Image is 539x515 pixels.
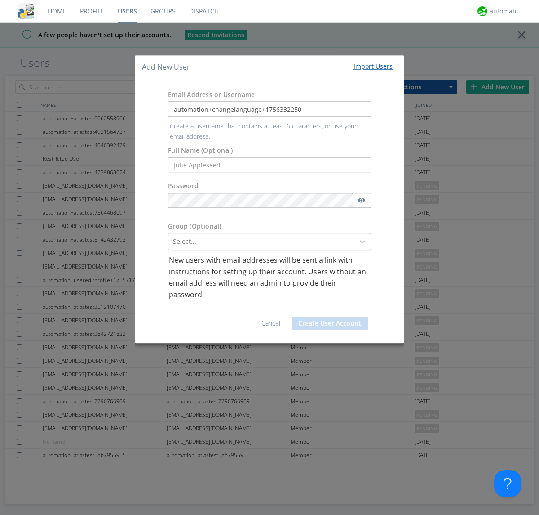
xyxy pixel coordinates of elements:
button: Create User Account [292,317,368,330]
a: Cancel [261,319,280,327]
label: Email Address or Username [168,91,255,100]
label: Full Name (Optional) [168,146,233,155]
img: d2d01cd9b4174d08988066c6d424eccd [477,6,487,16]
input: e.g. email@address.com, Housekeeping1 [168,102,371,117]
div: Import Users [353,62,393,71]
img: cddb5a64eb264b2086981ab96f4c1ba7 [18,3,34,19]
p: New users with email addresses will be sent a link with instructions for setting up their account... [169,255,370,300]
label: Password [168,181,199,190]
input: Julie Appleseed [168,157,371,172]
p: Create a username that contains at least 6 characters, or use your email address. [163,122,376,142]
label: Group (Optional) [168,222,221,231]
h4: Add New User [142,62,190,72]
div: automation+atlas [490,7,523,16]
